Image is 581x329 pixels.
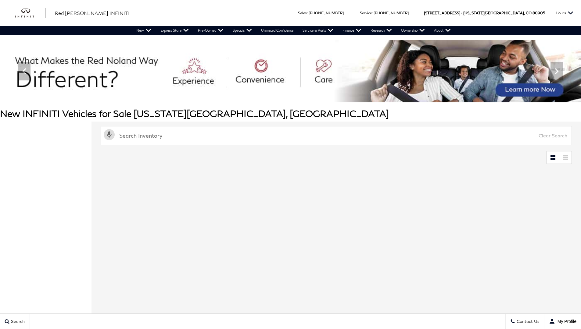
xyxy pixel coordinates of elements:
[258,91,264,97] span: Go to slide 1
[275,91,281,97] span: Go to slide 3
[266,91,272,97] span: Go to slide 2
[374,11,409,15] a: [PHONE_NUMBER]
[396,26,429,35] a: Ownership
[104,129,115,140] svg: Click to toggle on voice search
[101,126,572,145] input: Search Inventory
[256,26,298,35] a: Unlimited Confidence
[338,26,366,35] a: Finance
[283,91,289,97] span: Go to slide 4
[298,26,338,35] a: Service & Parts
[317,91,324,97] span: Go to slide 8
[18,62,30,80] div: Previous
[55,10,130,16] span: Red [PERSON_NAME] INFINITI
[515,319,540,324] span: Contact Us
[307,11,308,15] span: :
[366,26,396,35] a: Research
[55,9,130,17] a: Red [PERSON_NAME] INFINITI
[551,62,563,80] div: Next
[9,319,25,324] span: Search
[429,26,455,35] a: About
[193,26,228,35] a: Pre-Owned
[298,11,307,15] span: Sales
[555,319,576,324] span: My Profile
[156,26,193,35] a: Express Store
[15,8,46,18] img: INFINITI
[132,26,156,35] a: New
[300,91,307,97] span: Go to slide 6
[309,91,315,97] span: Go to slide 7
[292,91,298,97] span: Go to slide 5
[424,11,545,15] a: [STREET_ADDRESS] • [US_STATE][GEOGRAPHIC_DATA], CO 80905
[372,11,373,15] span: :
[309,11,344,15] a: [PHONE_NUMBER]
[544,314,581,329] button: Open user profile menu
[360,11,372,15] span: Service
[228,26,256,35] a: Specials
[132,26,455,35] nav: Main Navigation
[15,8,46,18] a: infiniti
